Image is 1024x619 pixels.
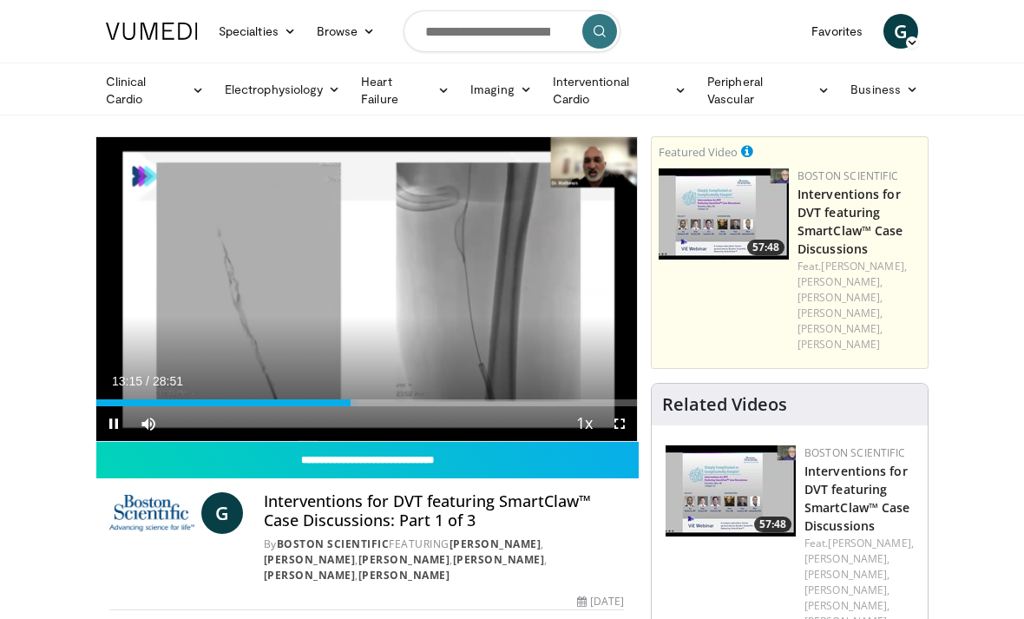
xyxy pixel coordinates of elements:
[358,552,450,567] a: [PERSON_NAME]
[109,492,194,534] img: Boston Scientific
[821,259,906,273] a: [PERSON_NAME],
[840,72,929,107] a: Business
[798,337,880,352] a: [PERSON_NAME]
[798,290,883,305] a: [PERSON_NAME],
[754,517,791,532] span: 57:48
[798,168,898,183] a: Boston Scientific
[404,10,620,52] input: Search topics, interventions
[801,14,873,49] a: Favorites
[112,374,142,388] span: 13:15
[577,594,624,609] div: [DATE]
[351,73,460,108] a: Heart Failure
[747,240,784,255] span: 57:48
[306,14,386,49] a: Browse
[804,445,905,460] a: Boston Scientific
[96,399,637,406] div: Progress Bar
[804,583,889,597] a: [PERSON_NAME],
[659,144,738,160] small: Featured Video
[95,73,214,108] a: Clinical Cardio
[662,394,787,415] h4: Related Videos
[96,137,637,441] video-js: Video Player
[264,492,624,530] h4: Interventions for DVT featuring SmartClaw™ Case Discussions: Part 1 of 3
[804,551,889,566] a: [PERSON_NAME],
[542,73,697,108] a: Interventional Cardio
[106,23,198,40] img: VuMedi Logo
[659,168,789,260] a: 57:48
[804,598,889,613] a: [PERSON_NAME],
[828,536,913,550] a: [PERSON_NAME],
[798,306,883,320] a: [PERSON_NAME],
[358,568,450,583] a: [PERSON_NAME]
[131,406,166,441] button: Mute
[146,374,149,388] span: /
[798,321,883,336] a: [PERSON_NAME],
[666,445,796,537] img: f80d5c17-e695-4770-8d66-805e03df8342.150x105_q85_crop-smart_upscale.jpg
[568,406,602,441] button: Playback Rate
[153,374,183,388] span: 28:51
[264,568,356,583] a: [PERSON_NAME]
[666,445,796,537] a: 57:48
[214,72,351,107] a: Electrophysiology
[96,406,131,441] button: Pause
[201,492,243,534] a: G
[804,463,910,534] a: Interventions for DVT featuring SmartClaw™ Case Discussions
[277,537,390,551] a: Boston Scientific
[208,14,306,49] a: Specialties
[264,552,356,567] a: [PERSON_NAME]
[450,537,542,551] a: [PERSON_NAME]
[602,406,637,441] button: Fullscreen
[804,567,889,582] a: [PERSON_NAME],
[460,72,542,107] a: Imaging
[659,168,789,260] img: f80d5c17-e695-4770-8d66-805e03df8342.150x105_q85_crop-smart_upscale.jpg
[264,537,624,583] div: By FEATURING , , , , ,
[798,186,903,257] a: Interventions for DVT featuring SmartClaw™ Case Discussions
[697,73,840,108] a: Peripheral Vascular
[798,274,883,289] a: [PERSON_NAME],
[453,552,545,567] a: [PERSON_NAME]
[798,259,921,352] div: Feat.
[883,14,918,49] a: G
